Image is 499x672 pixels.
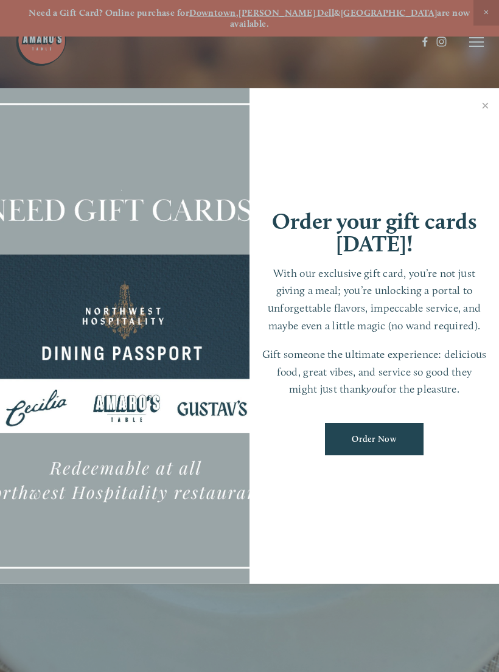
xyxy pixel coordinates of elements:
[473,90,497,124] a: Close
[262,265,487,335] p: With our exclusive gift card, you’re not just giving a meal; you’re unlocking a portal to unforge...
[262,346,487,398] p: Gift someone the ultimate experience: delicious food, great vibes, and service so good they might...
[366,382,383,395] em: you
[325,423,424,455] a: Order Now
[262,210,487,255] h1: Order your gift cards [DATE]!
